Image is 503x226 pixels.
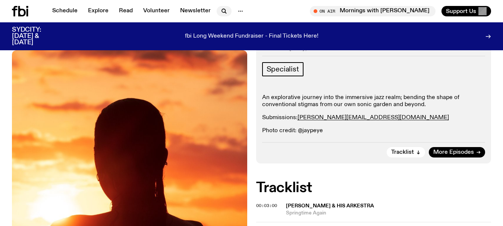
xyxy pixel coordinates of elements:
a: Volunteer [139,6,174,16]
button: 00:03:00 [256,204,277,208]
button: Tracklist [387,147,425,157]
a: [PERSON_NAME][EMAIL_ADDRESS][DOMAIN_NAME] [298,115,449,121]
span: 00:03:00 [256,203,277,209]
a: Newsletter [176,6,215,16]
h2: Tracklist [256,181,491,195]
span: Specialist [267,65,299,73]
span: Springtime Again [286,210,491,217]
span: Support Us [446,8,476,15]
span: More Episodes [433,150,474,155]
a: Explore [84,6,113,16]
a: Schedule [48,6,82,16]
button: On AirMornings with [PERSON_NAME] [310,6,436,16]
p: Submissions: [262,114,485,121]
span: Tracklist [391,150,414,155]
a: Read [114,6,137,16]
a: More Episodes [429,147,485,157]
p: fbi Long Weekend Fundraiser - Final Tickets Here! [185,33,318,40]
button: Support Us [441,6,491,16]
span: [PERSON_NAME] & His Arkestra [286,203,374,209]
p: Photo credit: @jaypeye [262,127,485,134]
a: Specialist [262,62,304,76]
p: An explorative journey into the immersive jazz realm; bending the shape of conventional stigmas f... [262,94,485,108]
h3: SYDCITY: [DATE] & [DATE] [12,27,60,46]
